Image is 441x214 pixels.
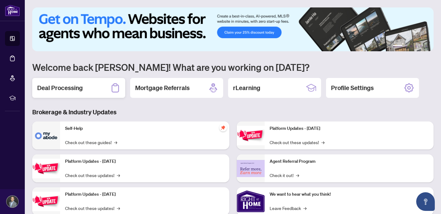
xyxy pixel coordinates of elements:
[32,108,434,116] h3: Brokerage & Industry Updates
[416,192,435,211] button: Open asap
[65,139,117,146] a: Check out these guides!→
[5,5,20,16] img: logo
[405,45,408,48] button: 2
[135,84,190,92] h2: Mortgage Referrals
[65,172,120,179] a: Check out these updates!→
[270,172,299,179] a: Check it out!→
[393,45,403,48] button: 1
[410,45,412,48] button: 3
[32,121,60,149] img: Self-Help
[233,84,260,92] h2: rLearning
[117,172,120,179] span: →
[237,160,265,177] img: Agent Referral Program
[65,158,224,165] p: Platform Updates - [DATE]
[270,125,429,132] p: Platform Updates - [DATE]
[420,45,422,48] button: 5
[114,139,117,146] span: →
[270,191,429,198] p: We want to hear what you think!
[321,139,324,146] span: →
[32,192,60,211] img: Platform Updates - July 21, 2025
[65,205,120,212] a: Check out these updates!→
[270,158,429,165] p: Agent Referral Program
[270,139,324,146] a: Check out these updates!→
[7,196,18,207] img: Profile Icon
[270,205,306,212] a: Leave Feedback→
[237,126,265,145] img: Platform Updates - June 23, 2025
[415,45,417,48] button: 4
[296,172,299,179] span: →
[219,124,227,131] span: pushpin
[117,205,120,212] span: →
[32,7,434,51] img: Slide 0
[37,84,83,92] h2: Deal Processing
[65,125,224,132] p: Self-Help
[32,159,60,178] img: Platform Updates - September 16, 2025
[65,191,224,198] p: Platform Updates - [DATE]
[425,45,427,48] button: 6
[331,84,374,92] h2: Profile Settings
[303,205,306,212] span: →
[32,61,434,73] h1: Welcome back [PERSON_NAME]! What are you working on [DATE]?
